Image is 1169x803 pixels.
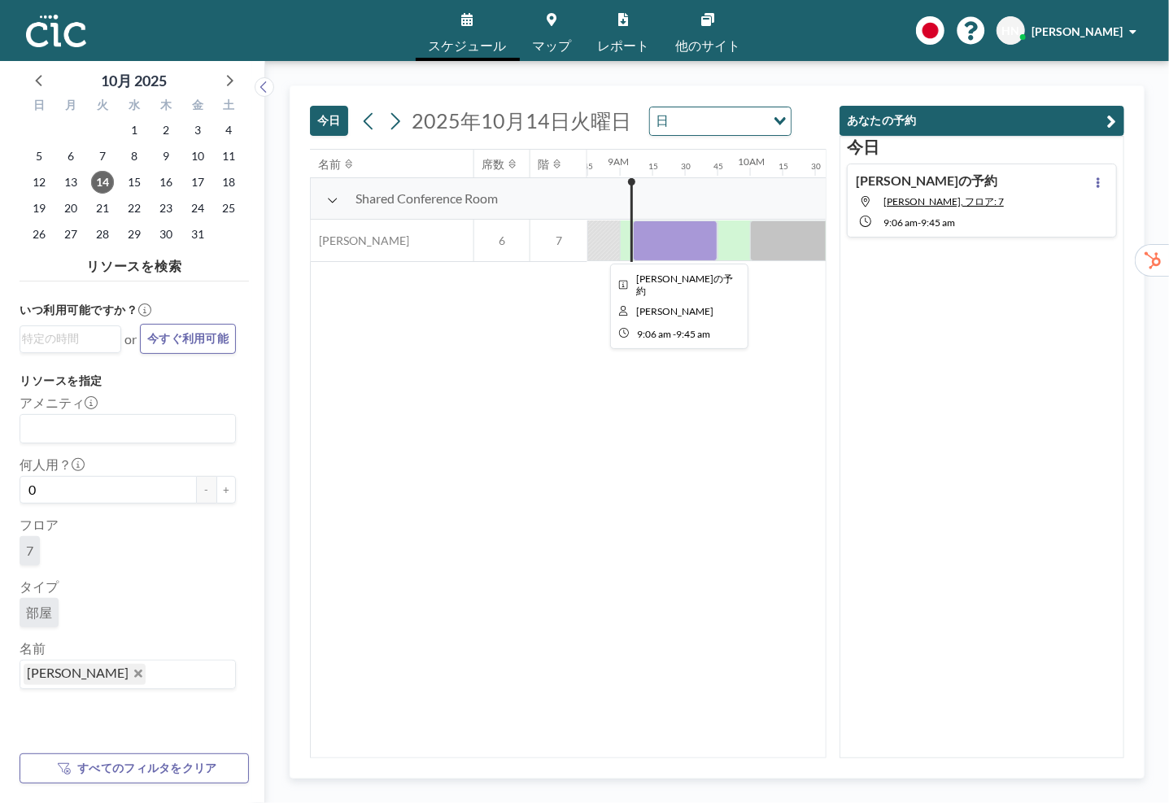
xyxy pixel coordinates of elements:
[674,111,764,132] input: Search for option
[738,155,765,168] div: 10AM
[123,171,146,194] span: 2025年10月15日水曜日
[155,119,177,142] span: 2025年10月2日木曜日
[218,119,241,142] span: 2025年10月4日土曜日
[87,96,119,117] div: 火
[155,197,177,220] span: 2025年10月23日木曜日
[921,216,955,229] span: 9:45 AM
[811,161,821,172] div: 30
[218,197,241,220] span: 2025年10月25日土曜日
[155,223,177,246] span: 2025年10月30日木曜日
[311,233,409,248] span: [PERSON_NAME]
[28,171,50,194] span: 2025年10月12日日曜日
[123,223,146,246] span: 2025年10月29日水曜日
[648,161,658,172] div: 15
[20,517,59,533] label: フロア
[847,137,1117,157] h3: 今日
[186,145,209,168] span: 2025年10月10日金曜日
[355,190,498,207] span: Shared Conference Room
[539,157,550,172] div: 階
[474,233,530,248] span: 6
[20,251,249,274] h4: リソースを検索
[650,107,791,135] div: Search for option
[91,223,114,246] span: 2025年10月28日火曜日
[20,326,120,351] div: Search for option
[59,223,82,246] span: 2025年10月27日月曜日
[28,197,50,220] span: 2025年10月19日日曜日
[608,155,629,168] div: 9AM
[186,223,209,246] span: 2025年10月31日金曜日
[1002,24,1020,38] span: HN
[530,233,587,248] span: 7
[653,111,673,132] span: 日
[186,197,209,220] span: 2025年10月24日金曜日
[150,96,181,117] div: 木
[883,195,1004,207] span: Yuki, フロア: 7
[26,604,52,620] span: 部屋
[140,324,236,354] button: 今すぐ利用可能
[20,753,249,783] button: すべてのフィルタをクリア
[429,39,507,52] span: スケジュール
[637,328,671,340] span: 9:06 AM
[598,39,650,52] span: レポート
[186,171,209,194] span: 2025年10月17日金曜日
[883,216,918,229] span: 9:06 AM
[147,331,229,347] span: 今すぐ利用可能
[676,39,741,52] span: 他のサイト
[218,171,241,194] span: 2025年10月18日土曜日
[20,415,235,443] div: Search for option
[155,145,177,168] span: 2025年10月9日木曜日
[713,161,723,172] div: 45
[28,223,50,246] span: 2025年10月26日日曜日
[91,145,114,168] span: 2025年10月7日火曜日
[24,96,55,117] div: 日
[779,161,788,172] div: 15
[91,171,114,194] span: 2025年10月14日火曜日
[124,331,137,347] span: or
[856,172,997,189] h4: [PERSON_NAME]の予約
[681,161,691,172] div: 30
[412,108,632,133] span: 2025年10月14日火曜日
[676,328,710,340] span: 9:45 AM
[20,640,46,657] label: 名前
[636,273,733,297] span: Hazuki さんの予約
[213,96,245,117] div: 土
[1032,24,1123,38] span: [PERSON_NAME]
[20,578,59,595] label: タイプ
[918,216,921,229] span: -
[533,39,572,52] span: マップ
[197,476,216,504] button: -
[123,145,146,168] span: 2025年10月8日水曜日
[26,543,33,558] span: 7
[155,171,177,194] span: 2025年10月16日木曜日
[20,373,236,388] h3: リソースを指定
[482,157,505,172] div: 席数
[216,476,236,504] button: +
[123,119,146,142] span: 2025年10月1日水曜日
[59,171,82,194] span: 2025年10月13日月曜日
[147,664,226,685] input: Search for option
[840,106,1124,136] button: あなたの予約
[319,157,342,172] div: 名前
[91,197,114,220] span: 2025年10月21日火曜日
[26,15,86,47] img: organization-logo
[20,395,98,411] label: アメニティ
[20,456,85,473] label: 何人用？
[134,670,142,678] button: Deselect Yuki
[22,329,111,347] input: Search for option
[181,96,213,117] div: 金
[102,69,168,92] div: 10月 2025
[186,119,209,142] span: 2025年10月3日金曜日
[20,661,235,688] div: Search for option
[123,197,146,220] span: 2025年10月22日水曜日
[77,761,216,776] span: すべてのフィルタをクリア
[636,305,713,317] span: Hazuki Nakano
[27,665,129,680] span: [PERSON_NAME]
[583,161,593,172] div: 45
[119,96,150,117] div: 水
[673,328,676,340] span: -
[59,197,82,220] span: 2025年10月20日月曜日
[59,145,82,168] span: 2025年10月6日月曜日
[55,96,87,117] div: 月
[28,145,50,168] span: 2025年10月5日日曜日
[310,106,348,136] button: 今日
